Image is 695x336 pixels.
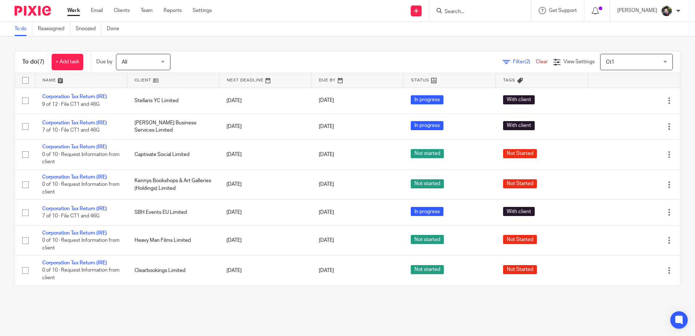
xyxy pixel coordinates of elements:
[42,238,120,251] span: 0 of 10 · Request Information from client
[127,200,220,225] td: SBH Events EU Limited
[319,152,334,157] span: [DATE]
[52,54,83,70] a: + Add task
[127,113,220,139] td: [PERSON_NAME] Business Services Limited
[67,7,80,14] a: Work
[411,149,444,158] span: Not started
[411,95,443,104] span: In progress
[319,182,334,187] span: [DATE]
[38,22,70,36] a: Reassigned
[536,59,548,64] a: Clear
[15,22,32,36] a: To do
[42,182,120,195] span: 0 of 10 · Request Information from client
[219,88,312,113] td: [DATE]
[15,6,51,16] img: Pixie
[503,235,537,244] span: Not Started
[114,7,130,14] a: Clients
[319,124,334,129] span: [DATE]
[42,268,120,281] span: 0 of 10 · Request Information from client
[164,7,182,14] a: Reports
[411,179,444,188] span: Not started
[42,128,100,133] span: 7 of 10 · File CT1 and 46G
[219,256,312,285] td: [DATE]
[503,179,537,188] span: Not Started
[617,7,657,14] p: [PERSON_NAME]
[42,94,107,99] a: Corporation Tax Return (IRE)
[444,9,509,15] input: Search
[549,8,577,13] span: Get Support
[193,7,212,14] a: Settings
[503,78,515,82] span: Tags
[42,231,107,236] a: Corporation Tax Return (IRE)
[411,121,443,130] span: In progress
[319,268,334,273] span: [DATE]
[503,265,537,274] span: Not Started
[127,225,220,255] td: Heavy Man Films Limited
[319,210,334,215] span: [DATE]
[503,95,535,104] span: With client
[127,169,220,199] td: Kennys Bookshops & Art Galleries (Holdings) Limited
[513,59,536,64] span: Filter
[42,152,120,165] span: 0 of 10 · Request Information from client
[76,22,101,36] a: Snoozed
[563,59,595,64] span: View Settings
[42,214,100,219] span: 7 of 10 · File CT1 and 46G
[503,207,535,216] span: With client
[219,113,312,139] td: [DATE]
[503,121,535,130] span: With client
[319,98,334,103] span: [DATE]
[42,206,107,211] a: Corporation Tax Return (IRE)
[42,120,107,125] a: Corporation Tax Return (IRE)
[319,238,334,243] span: [DATE]
[411,235,444,244] span: Not started
[525,59,530,64] span: (2)
[42,144,107,149] a: Corporation Tax Return (IRE)
[91,7,103,14] a: Email
[219,169,312,199] td: [DATE]
[37,59,44,65] span: (7)
[42,102,100,107] span: 9 of 12 · File CT1 and 46G
[22,58,44,66] h1: To do
[42,260,107,265] a: Corporation Tax Return (IRE)
[127,140,220,169] td: Captivate Social Limited
[219,140,312,169] td: [DATE]
[606,60,614,65] span: Ct1
[127,256,220,285] td: Clearbookings Limited
[661,5,672,17] img: Jade.jpeg
[122,60,127,65] span: All
[96,58,112,65] p: Due by
[127,88,220,113] td: Stellaris YC Limited
[219,225,312,255] td: [DATE]
[141,7,153,14] a: Team
[411,265,444,274] span: Not started
[219,200,312,225] td: [DATE]
[411,207,443,216] span: In progress
[107,22,125,36] a: Done
[42,175,107,180] a: Corporation Tax Return (IRE)
[503,149,537,158] span: Not Started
